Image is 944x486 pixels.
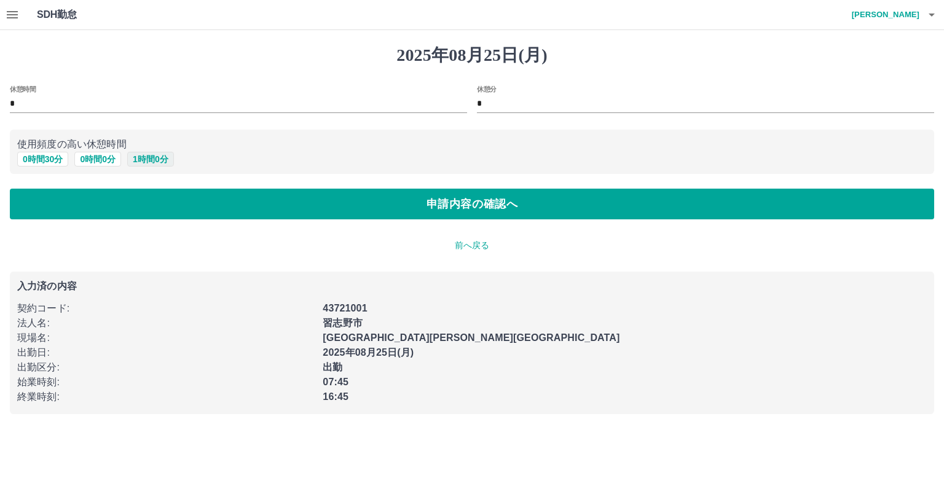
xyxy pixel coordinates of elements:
p: 終業時刻 : [17,390,315,404]
b: 16:45 [323,391,348,402]
p: 前へ戻る [10,239,934,252]
b: 43721001 [323,303,367,313]
button: 0時間30分 [17,152,68,167]
p: 法人名 : [17,316,315,331]
b: 2025年08月25日(月) [323,347,414,358]
button: 0時間0分 [74,152,121,167]
p: 現場名 : [17,331,315,345]
p: 使用頻度の高い休憩時間 [17,137,927,152]
button: 申請内容の確認へ [10,189,934,219]
p: 契約コード : [17,301,315,316]
label: 休憩分 [477,84,497,93]
b: 07:45 [323,377,348,387]
p: 出勤区分 : [17,360,315,375]
b: 習志野市 [323,318,363,328]
p: 始業時刻 : [17,375,315,390]
p: 出勤日 : [17,345,315,360]
b: 出勤 [323,362,342,372]
b: [GEOGRAPHIC_DATA][PERSON_NAME][GEOGRAPHIC_DATA] [323,332,619,343]
button: 1時間0分 [127,152,174,167]
h1: 2025年08月25日(月) [10,45,934,66]
label: 休憩時間 [10,84,36,93]
p: 入力済の内容 [17,281,927,291]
